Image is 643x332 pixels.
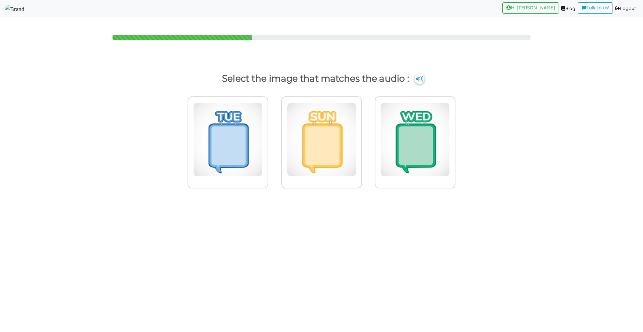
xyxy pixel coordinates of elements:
img: wednesday-green-dg.png [380,103,450,176]
img: Select Course Page [5,5,24,13]
a: Blog [559,2,578,15]
a: Logout [613,2,638,15]
img: sunday-yellow-dg.png [287,103,356,176]
img: cuNL5YgAAAABJRU5ErkJggg== [414,73,424,84]
a: Hi [PERSON_NAME] [502,2,559,14]
p: Select the image that matches the audio : [16,71,627,87]
img: tuesday-blue-dg.png [193,103,263,176]
a: Talk to us! [578,2,613,14]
